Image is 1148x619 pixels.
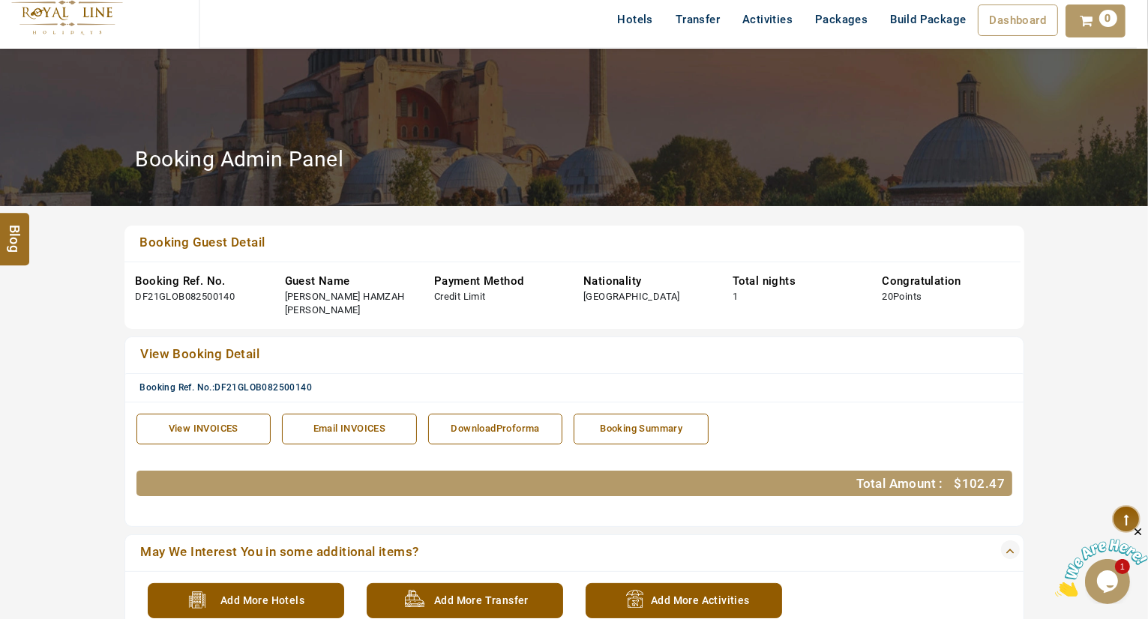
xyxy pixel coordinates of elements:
[962,476,1005,491] span: 102.47
[583,290,680,304] div: [GEOGRAPHIC_DATA]
[582,422,700,436] div: Booking Summary
[5,225,25,238] span: Blog
[1066,4,1126,37] a: 0
[434,290,486,304] div: Credit Limit
[731,4,804,34] a: Activities
[285,274,412,289] div: Guest Name
[1055,525,1148,597] iframe: chat widget
[882,274,1009,289] div: Congratulation
[136,414,271,444] a: View INVOICES
[664,4,731,34] a: Transfer
[136,146,344,172] h2: Booking Admin Panel
[882,291,893,302] span: 20
[428,414,563,444] a: DownloadProforma
[285,290,412,318] div: [PERSON_NAME] HAMZAH [PERSON_NAME]
[434,274,561,289] div: Payment Method
[1099,10,1117,27] span: 0
[282,414,417,444] a: Email INVOICES
[141,346,260,361] span: View Booking Detail
[136,233,925,254] a: Booking Guest Detail
[733,290,738,304] div: 1
[954,476,961,491] span: $
[136,543,925,564] a: May We Interest You in some additional items?
[145,422,263,436] div: View INVOICES
[583,274,710,289] div: Nationality
[140,381,1020,394] div: Booking Ref. No.:
[434,585,529,612] span: Add More Transfer
[214,382,312,393] span: DF21GLOB082500140
[856,476,943,491] span: Total Amount :
[990,13,1047,27] span: Dashboard
[136,290,235,304] div: DF21GLOB082500140
[893,291,922,302] span: Points
[220,585,304,612] span: Add More Hotels
[804,4,879,34] a: Packages
[136,274,262,289] div: Booking Ref. No.
[879,4,977,34] a: Build Package
[651,585,750,612] span: Add More Activities
[607,4,664,34] a: Hotels
[733,274,859,289] div: Total nights
[574,414,709,444] a: Booking Summary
